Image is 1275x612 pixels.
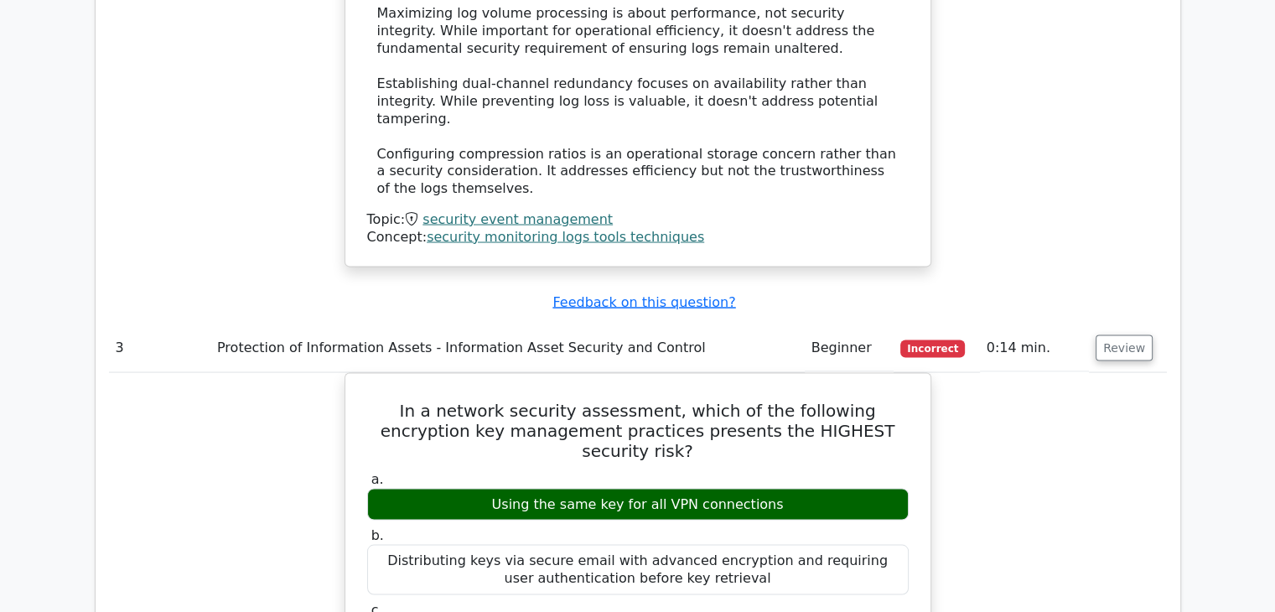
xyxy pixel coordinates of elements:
[365,400,910,460] h5: In a network security assessment, which of the following encryption key management practices pres...
[210,324,805,371] td: Protection of Information Assets - Information Asset Security and Control
[371,526,384,542] span: b.
[805,324,894,371] td: Beginner
[109,324,210,371] td: 3
[552,293,735,309] a: Feedback on this question?
[427,228,704,244] a: security monitoring logs tools techniques
[367,228,909,246] div: Concept:
[367,210,909,228] div: Topic:
[980,324,1089,371] td: 0:14 min.
[422,210,613,226] a: security event management
[900,340,965,356] span: Incorrect
[371,470,384,486] span: a.
[367,488,909,521] div: Using the same key for all VPN connections
[1096,335,1153,360] button: Review
[367,544,909,594] div: Distributing keys via secure email with advanced encryption and requiring user authentication bef...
